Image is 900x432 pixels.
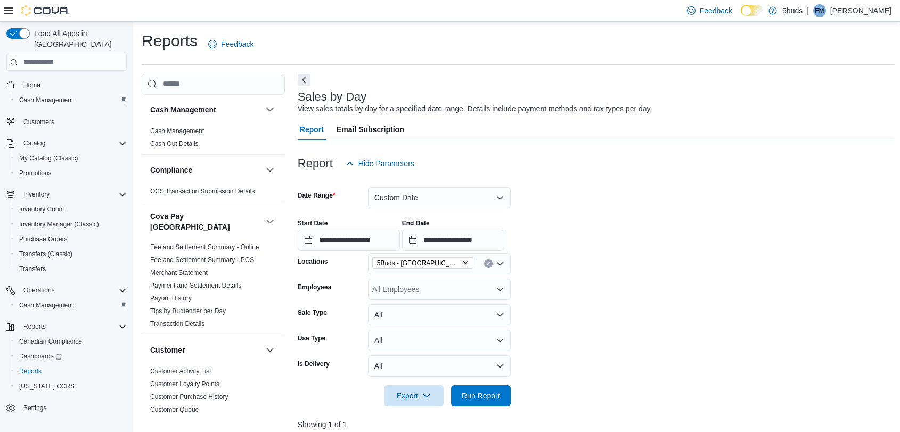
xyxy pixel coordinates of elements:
span: Export [390,385,437,406]
button: Operations [19,284,59,297]
button: Cash Management [11,93,131,108]
span: Feedback [221,39,253,50]
button: Cova Pay [GEOGRAPHIC_DATA] [264,215,276,228]
a: Cash Management [15,94,77,107]
div: Cova Pay [GEOGRAPHIC_DATA] [142,241,285,335]
span: Cash Management [19,301,73,309]
button: Inventory [2,187,131,202]
button: Cova Pay [GEOGRAPHIC_DATA] [150,211,261,232]
span: Washington CCRS [15,380,127,393]
a: Home [19,79,45,92]
button: Open list of options [496,259,504,268]
button: My Catalog (Classic) [11,151,131,166]
button: Catalog [2,136,131,151]
span: Customers [23,118,54,126]
a: Cash Out Details [150,140,199,148]
p: 5buds [782,4,803,17]
button: Export [384,385,444,406]
div: View sales totals by day for a specified date range. Details include payment methods and tax type... [298,103,652,115]
span: 5Buds - [GEOGRAPHIC_DATA] [377,258,460,268]
button: Customer [264,344,276,356]
div: Fatima Mir [813,4,826,17]
span: Home [23,81,40,89]
label: Date Range [298,191,336,200]
span: Customer Queue [150,405,199,414]
h3: Report [298,157,333,170]
a: Customer Loyalty Points [150,380,219,388]
a: Purchase Orders [15,233,72,246]
span: [US_STATE] CCRS [19,382,75,390]
span: Inventory Manager (Classic) [19,220,99,229]
button: [US_STATE] CCRS [11,379,131,394]
button: Reports [2,319,131,334]
span: My Catalog (Classic) [19,154,78,162]
span: New Customers [150,418,195,427]
span: Cash Management [19,96,73,104]
input: Press the down key to open a popover containing a calendar. [402,230,504,251]
p: | [807,4,809,17]
button: Promotions [11,166,131,181]
span: Reports [23,322,46,331]
span: Merchant Statement [150,268,208,277]
a: Inventory Manager (Classic) [15,218,103,231]
button: Reports [19,320,50,333]
h3: Compliance [150,165,192,175]
a: Dashboards [15,350,66,363]
span: Catalog [23,139,45,148]
button: Customer [150,345,261,355]
button: Inventory Count [11,202,131,217]
a: Transaction Details [150,320,204,328]
span: Run Report [462,390,500,401]
span: Cash Management [15,94,127,107]
input: Dark Mode [741,5,763,16]
span: Feedback [700,5,732,16]
label: Employees [298,283,331,291]
button: Clear input [484,259,493,268]
button: Cash Management [150,104,261,115]
button: Inventory Manager (Classic) [11,217,131,232]
span: Cash Management [15,299,127,312]
span: Inventory Count [15,203,127,216]
button: Hide Parameters [341,153,419,174]
a: Settings [19,402,51,414]
a: Promotions [15,167,56,180]
button: All [368,330,511,351]
a: Cash Management [15,299,77,312]
span: FM [815,4,824,17]
span: Customers [19,115,127,128]
span: My Catalog (Classic) [15,152,127,165]
a: Feedback [204,34,258,55]
button: Purchase Orders [11,232,131,247]
a: Customer Activity List [150,368,211,375]
button: Transfers [11,262,131,276]
a: [US_STATE] CCRS [15,380,79,393]
a: Transfers (Classic) [15,248,77,260]
img: Cova [21,5,69,16]
a: Transfers [15,263,50,275]
input: Press the down key to open a popover containing a calendar. [298,230,400,251]
p: Showing 1 of 1 [298,419,895,430]
a: Customers [19,116,59,128]
h3: Sales by Day [298,91,367,103]
button: Inventory [19,188,54,201]
span: 5Buds - Weyburn [372,257,473,269]
span: Inventory Count [19,205,64,214]
button: Cash Management [264,103,276,116]
span: Inventory [23,190,50,199]
button: Customers [2,114,131,129]
span: Promotions [15,167,127,180]
a: Tips by Budtender per Day [150,307,226,315]
a: Cash Management [150,127,204,135]
span: Dashboards [15,350,127,363]
button: Compliance [150,165,261,175]
button: Cash Management [11,298,131,313]
span: Home [19,78,127,92]
div: Compliance [142,185,285,202]
a: Customer Queue [150,406,199,413]
label: Sale Type [298,308,327,317]
button: All [368,304,511,325]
